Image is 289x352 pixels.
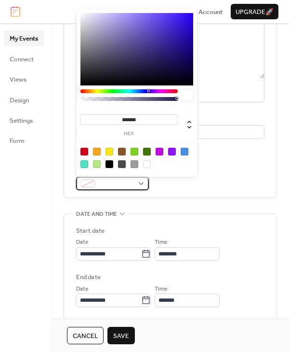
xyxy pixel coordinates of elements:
[10,34,38,43] span: My Events
[10,55,34,64] span: Connect
[231,4,278,19] button: Upgrade🚀
[73,331,98,341] span: Cancel
[93,160,101,168] div: #B8E986
[105,148,113,155] div: #F8E71C
[131,148,138,155] div: #7ED321
[156,148,163,155] div: #BD10E0
[105,160,113,168] div: #000000
[10,116,33,126] span: Settings
[76,238,88,247] span: Date
[76,272,101,282] div: End date
[80,160,88,168] div: #50E3C2
[93,148,101,155] div: #F5A623
[181,148,188,155] div: #4A90E2
[168,148,176,155] div: #9013FE
[4,30,44,46] a: My Events
[76,210,117,219] span: Date and time
[118,160,126,168] div: #4A4A4A
[143,160,151,168] div: #FFFFFF
[67,327,104,344] button: Cancel
[189,7,223,16] a: My Account
[118,148,126,155] div: #8B572A
[4,92,44,108] a: Design
[143,148,151,155] div: #417505
[189,7,223,17] span: My Account
[113,331,129,341] span: Save
[131,160,138,168] div: #9B9B9B
[76,284,88,294] span: Date
[80,131,178,137] label: hex
[4,133,44,148] a: Form
[155,284,167,294] span: Time
[10,75,26,84] span: Views
[76,226,105,236] div: Start date
[10,96,29,105] span: Design
[236,7,274,17] span: Upgrade 🚀
[4,71,44,87] a: Views
[11,6,20,17] img: logo
[80,148,88,155] div: #D0021B
[155,238,167,247] span: Time
[4,113,44,128] a: Settings
[107,327,135,344] button: Save
[10,136,25,146] span: Form
[4,51,44,67] a: Connect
